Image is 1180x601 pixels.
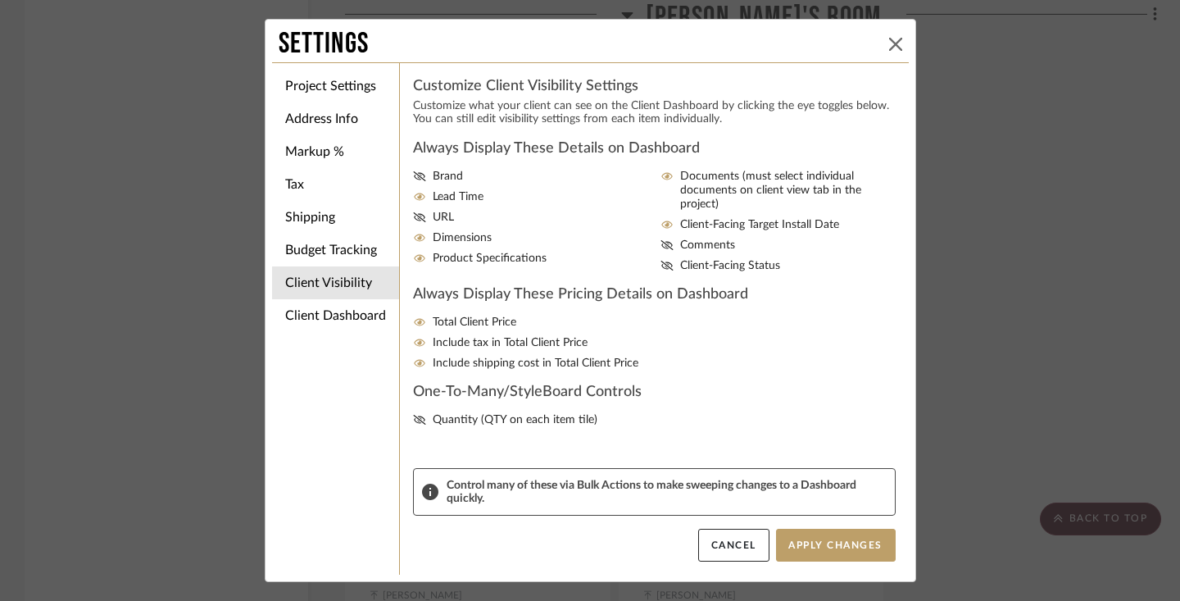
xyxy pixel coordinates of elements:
[413,76,896,96] h4: Customize Client Visibility Settings
[433,190,483,204] span: Lead Time
[680,239,735,253] span: Comments
[680,259,780,273] span: Client-Facing Status
[272,135,399,168] li: Markup %
[433,252,547,266] span: Product Specifications
[447,479,887,505] span: Control many of these via Bulk Actions to make sweeping changes to a Dashboard quickly.
[433,170,463,184] span: Brand
[413,139,896,158] h4: Always Display These Details on Dashboard
[433,413,597,427] span: Quantity (QTY on each item tile)
[272,201,399,234] li: Shipping
[433,211,454,225] span: URL
[413,285,896,304] h4: Always Display These Pricing Details on Dashboard
[433,231,492,245] span: Dimensions
[272,234,399,266] li: Budget Tracking
[776,529,896,562] button: Apply Changes
[272,70,399,102] li: Project Settings
[279,26,883,62] div: Settings
[272,299,399,332] li: Client Dashboard
[680,218,839,232] span: Client-Facing Target Install Date
[272,102,399,135] li: Address Info
[272,168,399,201] li: Tax
[433,357,638,371] span: Include shipping cost in Total Client Price
[433,336,588,350] span: Include tax in Total Client Price
[680,170,902,212] span: Documents (must select individual documents on client view tab in the project)
[413,382,896,402] h4: One-To-Many/StyleBoard Controls
[698,529,769,562] button: Cancel
[413,99,896,125] p: Customize what your client can see on the Client Dashboard by clicking the eye toggles below. You...
[433,316,516,330] span: Total Client Price
[272,266,399,299] li: Client Visibility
